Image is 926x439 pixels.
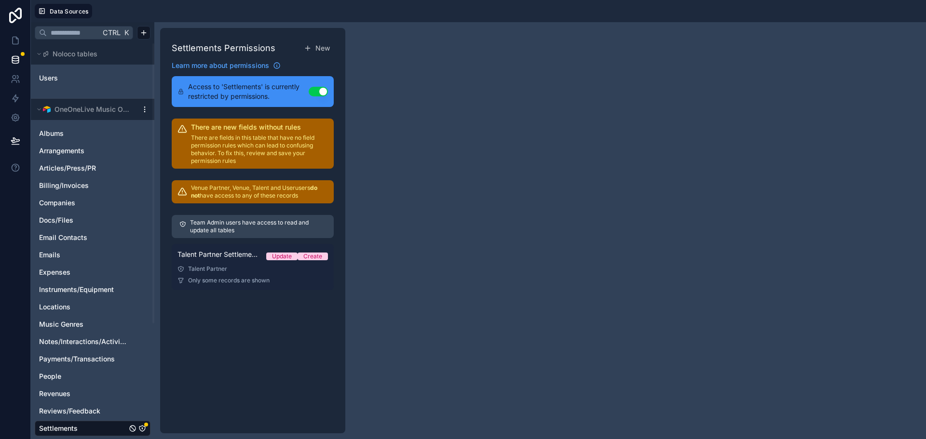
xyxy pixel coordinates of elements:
[39,354,127,364] a: Payments/Transactions
[35,47,145,61] button: Noloco tables
[35,334,150,349] div: Notes/Interactions/Activities
[39,319,127,329] a: Music Genres
[35,386,150,401] div: Revenues
[35,299,150,315] div: Locations
[50,8,89,15] span: Data Sources
[35,230,150,245] div: Email Contacts
[39,424,78,433] span: Settlements
[39,181,127,190] a: Billing/Invoices
[39,129,64,138] span: Albums
[39,406,127,416] a: Reviews/Feedback
[300,40,334,57] button: New
[53,49,97,59] span: Noloco tables
[39,354,115,364] span: Payments/Transactions
[172,61,281,70] a: Learn more about permissions
[39,267,127,277] a: Expenses
[39,233,87,242] span: Email Contacts
[177,265,328,273] div: Talent Partner
[35,403,150,419] div: Reviews/Feedback
[35,103,137,116] button: Airtable LogoOneOneLive Music OS Portal
[39,163,96,173] span: Articles/Press/PR
[191,184,317,199] strong: do not
[102,27,122,39] span: Ctrl
[35,421,150,436] div: Settlements
[39,215,73,225] span: Docs/Files
[39,198,127,208] a: Companies
[188,277,270,284] span: Only some records are shown
[191,184,328,200] p: Venue Partner, Venue, Talent and User users have access to any of these records
[54,105,133,114] span: OneOneLive Music OS Portal
[172,61,269,70] span: Learn more about permissions
[35,369,150,384] div: People
[35,265,150,280] div: Expenses
[39,372,127,381] a: People
[39,319,83,329] span: Music Genres
[35,143,150,159] div: Arrangements
[39,372,61,381] span: People
[39,337,127,346] a: Notes/Interactions/Activities
[272,253,292,260] div: Update
[190,219,326,234] p: Team Admin users have access to read and update all tables
[39,285,127,294] a: Instruments/Equipment
[35,70,150,86] div: Users
[39,302,127,312] a: Locations
[39,198,75,208] span: Companies
[39,181,89,190] span: Billing/Invoices
[39,146,127,156] a: Arrangements
[35,351,150,367] div: Payments/Transactions
[39,302,70,312] span: Locations
[172,244,334,290] a: Talent Partner Settlements PermissionsUpdateCreateTalent PartnerOnly some records are shown
[39,250,60,260] span: Emails
[43,106,51,113] img: Airtable Logo
[39,129,127,138] a: Albums
[35,126,150,141] div: Albums
[39,389,127,399] a: Revenues
[303,253,322,260] div: Create
[35,213,150,228] div: Docs/Files
[39,146,84,156] span: Arrangements
[188,82,309,101] span: Access to 'Settlements' is currently restricted by permissions.
[39,73,117,83] a: Users
[315,43,330,53] span: New
[35,195,150,211] div: Companies
[35,160,150,176] div: Articles/Press/PR
[177,250,259,259] span: Talent Partner Settlements Permissions
[191,122,328,132] h2: There are new fields without rules
[191,134,328,165] p: There are fields in this table that have no field permission rules which can lead to confusing be...
[39,233,127,242] a: Email Contacts
[39,406,100,416] span: Reviews/Feedback
[35,178,150,193] div: Billing/Invoices
[172,41,275,55] h1: Settlements Permissions
[35,317,150,332] div: Music Genres
[123,29,130,36] span: K
[39,424,127,433] a: Settlements
[35,282,150,297] div: Instruments/Equipment
[39,250,127,260] a: Emails
[39,163,127,173] a: Articles/Press/PR
[39,267,70,277] span: Expenses
[39,285,114,294] span: Instruments/Equipment
[35,4,92,18] button: Data Sources
[39,215,127,225] a: Docs/Files
[39,389,70,399] span: Revenues
[39,73,58,83] span: Users
[35,247,150,263] div: Emails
